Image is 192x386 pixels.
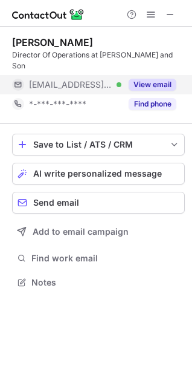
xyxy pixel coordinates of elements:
[12,274,185,291] button: Notes
[129,98,176,110] button: Reveal Button
[129,79,176,91] button: Reveal Button
[12,50,185,71] div: Director Of Operations at [PERSON_NAME] and Son
[12,163,185,185] button: AI write personalized message
[31,277,180,288] span: Notes
[12,134,185,155] button: save-profile-one-click
[12,250,185,267] button: Find work email
[33,198,79,208] span: Send email
[12,192,185,214] button: Send email
[12,36,93,48] div: [PERSON_NAME]
[33,227,129,237] span: Add to email campaign
[12,7,85,22] img: ContactOut v5.3.10
[12,221,185,243] button: Add to email campaign
[31,253,180,264] span: Find work email
[33,140,164,149] div: Save to List / ATS / CRM
[29,79,112,90] span: [EMAIL_ADDRESS][PERSON_NAME][DOMAIN_NAME]
[33,169,162,178] span: AI write personalized message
